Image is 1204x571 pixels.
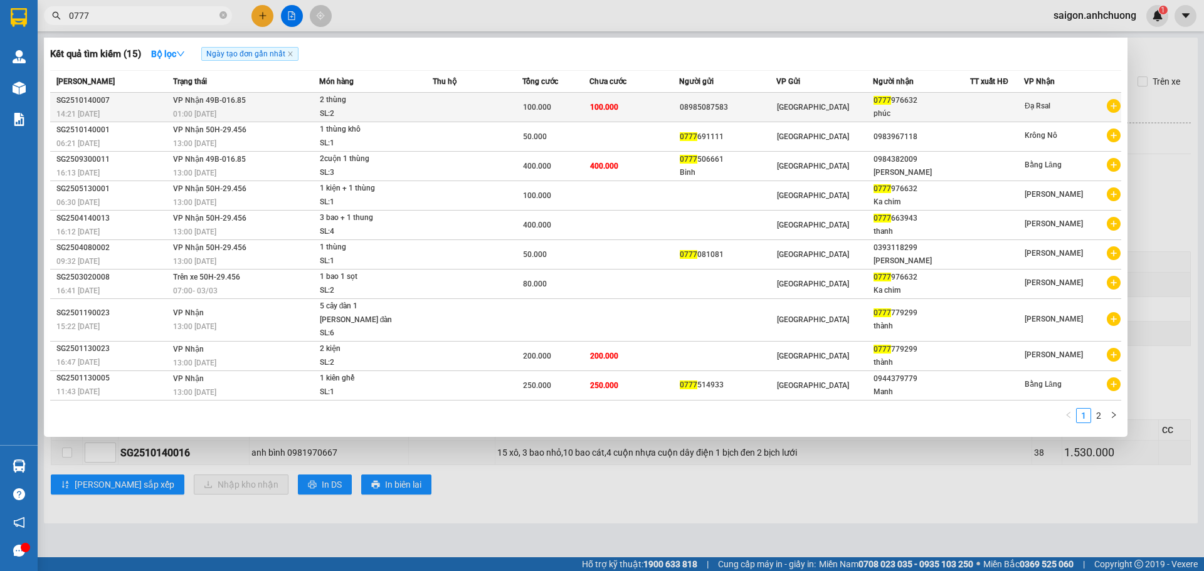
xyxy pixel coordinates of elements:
div: SL: 1 [320,254,414,268]
div: phúc [874,107,969,120]
div: SL: 6 [320,327,414,340]
span: 06:30 [DATE] [56,198,100,207]
div: Binh [680,166,776,179]
span: [GEOGRAPHIC_DATA] [777,315,849,324]
span: VP Nhận 50H-29.456 [173,125,246,134]
span: 09:32 [DATE] [56,257,100,266]
span: 0777 [874,345,891,354]
div: 081081 [680,248,776,261]
span: plus-circle [1107,99,1121,113]
span: 400.000 [523,162,551,170]
span: VP Nhận 50H-29.456 [173,184,246,193]
span: 400.000 [523,221,551,229]
li: Previous Page [1061,408,1076,423]
span: [PERSON_NAME] [1025,315,1083,323]
span: close [287,51,293,57]
div: 506661 [680,153,776,166]
div: SG2504080002 [56,241,169,254]
span: 16:41 [DATE] [56,286,100,295]
span: 07:00 - 03/03 [173,286,218,295]
img: logo-vxr [11,8,27,27]
span: notification [13,516,25,528]
div: SL: 1 [320,385,414,399]
div: SG2505130001 [56,182,169,196]
span: [PERSON_NAME] [1025,249,1083,258]
div: SG2510140001 [56,123,169,137]
div: SL: 3 [320,166,414,180]
span: 06:21 [DATE] [56,139,100,148]
span: [GEOGRAPHIC_DATA] [777,221,849,229]
img: warehouse-icon [13,50,26,63]
div: 976632 [874,271,969,284]
div: 1 bao 1 sọt [320,270,414,284]
span: 80.000 [523,280,547,288]
span: 250.000 [590,381,618,390]
div: 779299 [874,343,969,356]
div: 2 thùng [320,93,414,107]
input: Tìm tên, số ĐT hoặc mã đơn [69,9,217,23]
img: warehouse-icon [13,81,26,95]
div: 779299 [874,306,969,320]
span: Krông Nô [1025,131,1057,140]
span: VP Nhận 50H-29.456 [173,214,246,223]
span: 0777 [680,132,697,141]
div: SG2501130005 [56,372,169,385]
span: 100.000 [523,191,551,200]
li: 1 [1076,408,1091,423]
div: 0984382009 [874,153,969,166]
span: VP Gửi [776,77,800,86]
span: 100.000 [523,103,551,112]
span: [PERSON_NAME] [1025,278,1083,287]
span: Chưa cước [589,77,626,86]
span: plus-circle [1107,312,1121,326]
span: [PERSON_NAME] [56,77,115,86]
div: 2cuộn 1 thùng [320,152,414,166]
span: 01:00 [DATE] [173,110,216,118]
span: Đạ Rsal [1025,102,1050,110]
span: 13:00 [DATE] [173,139,216,148]
div: SL: 2 [320,284,414,298]
span: Tổng cước [522,77,558,86]
span: 0777 [874,184,891,193]
li: Next Page [1106,408,1121,423]
span: 13:00 [DATE] [173,169,216,177]
a: 1 [1077,409,1090,422]
span: Trạng thái [173,77,207,86]
div: 691111 [680,130,776,144]
span: 13:00 [DATE] [173,359,216,367]
div: 0983967118 [874,130,969,144]
span: plus-circle [1107,158,1121,172]
span: [GEOGRAPHIC_DATA] [777,132,849,141]
span: [GEOGRAPHIC_DATA] [777,381,849,390]
div: 1 kiên ghế [320,372,414,385]
div: [PERSON_NAME] [874,254,969,268]
span: 0777 [874,273,891,281]
span: [GEOGRAPHIC_DATA] [777,191,849,200]
span: plus-circle [1107,377,1121,391]
span: 13:00 [DATE] [173,198,216,207]
span: [PERSON_NAME] [1025,219,1083,228]
span: close-circle [219,10,227,22]
span: VP Nhận 49B-016.85 [173,155,246,164]
a: 2 [1092,409,1106,422]
span: 16:13 [DATE] [56,169,100,177]
div: SL: 2 [320,107,414,121]
span: [PERSON_NAME] [1025,190,1083,199]
div: SL: 1 [320,196,414,209]
span: Người nhận [873,77,914,86]
span: plus-circle [1107,187,1121,201]
span: 50.000 [523,132,547,141]
span: 15:22 [DATE] [56,322,100,331]
span: 200.000 [523,352,551,360]
span: Người gửi [679,77,714,86]
strong: Bộ lọc [151,49,185,59]
span: close-circle [219,11,227,19]
div: 976632 [874,182,969,196]
span: TT xuất HĐ [970,77,1008,86]
span: Món hàng [319,77,354,86]
span: plus-circle [1107,128,1121,142]
div: 1 kiện + 1 thùng [320,182,414,196]
span: search [52,11,61,20]
div: SG2503020008 [56,271,169,284]
span: plus-circle [1107,276,1121,290]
